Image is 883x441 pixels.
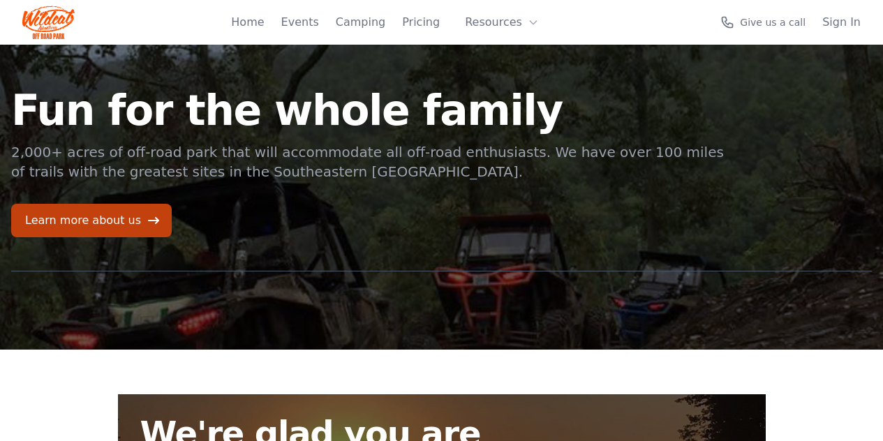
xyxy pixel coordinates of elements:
[281,14,319,31] a: Events
[720,15,806,29] a: Give us a call
[336,14,385,31] a: Camping
[402,14,440,31] a: Pricing
[231,14,264,31] a: Home
[11,142,726,181] p: 2,000+ acres of off-road park that will accommodate all off-road enthusiasts. We have over 100 mi...
[22,6,75,39] img: Wildcat Logo
[740,15,806,29] span: Give us a call
[11,89,726,131] h1: Fun for the whole family
[11,204,172,237] a: Learn more about us
[457,8,547,36] button: Resources
[822,14,861,31] a: Sign In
